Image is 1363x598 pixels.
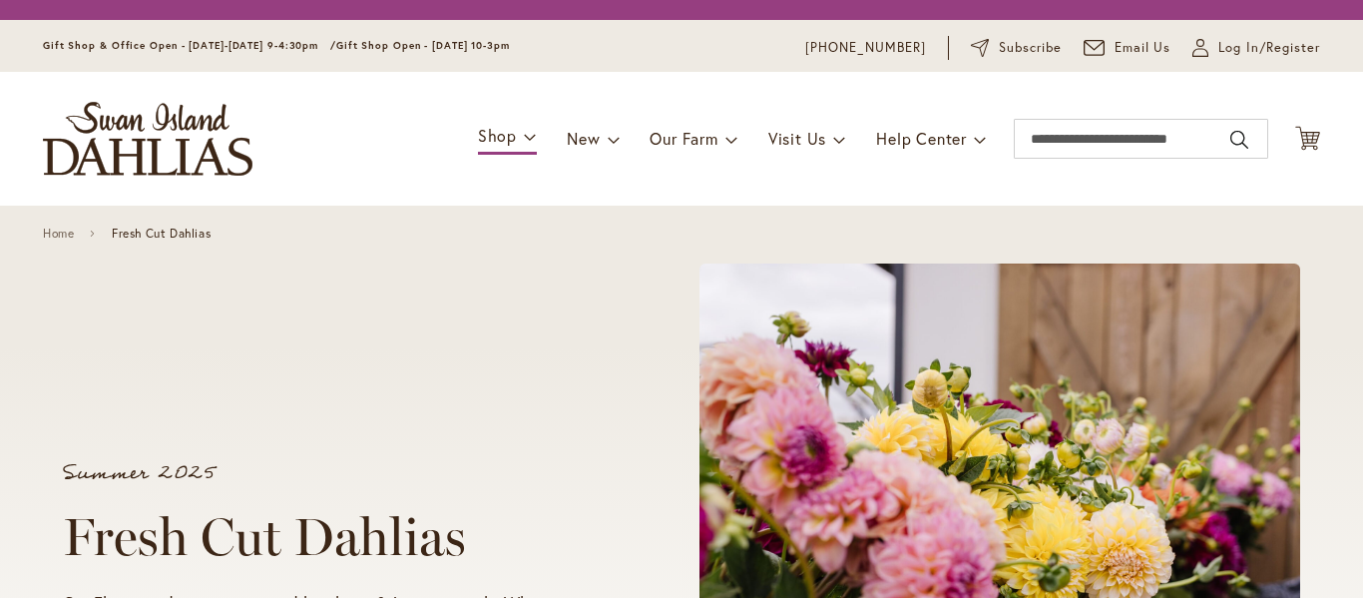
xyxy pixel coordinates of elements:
[1230,124,1248,156] button: Search
[567,128,600,149] span: New
[650,128,717,149] span: Our Farm
[1115,38,1171,58] span: Email Us
[768,128,826,149] span: Visit Us
[43,39,336,52] span: Gift Shop & Office Open - [DATE]-[DATE] 9-4:30pm /
[63,463,624,483] p: Summer 2025
[876,128,967,149] span: Help Center
[971,38,1062,58] a: Subscribe
[478,125,517,146] span: Shop
[43,102,252,176] a: store logo
[1218,38,1320,58] span: Log In/Register
[112,227,211,241] span: Fresh Cut Dahlias
[63,507,624,567] h1: Fresh Cut Dahlias
[43,227,74,241] a: Home
[1192,38,1320,58] a: Log In/Register
[336,39,510,52] span: Gift Shop Open - [DATE] 10-3pm
[999,38,1062,58] span: Subscribe
[805,38,926,58] a: [PHONE_NUMBER]
[1084,38,1171,58] a: Email Us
